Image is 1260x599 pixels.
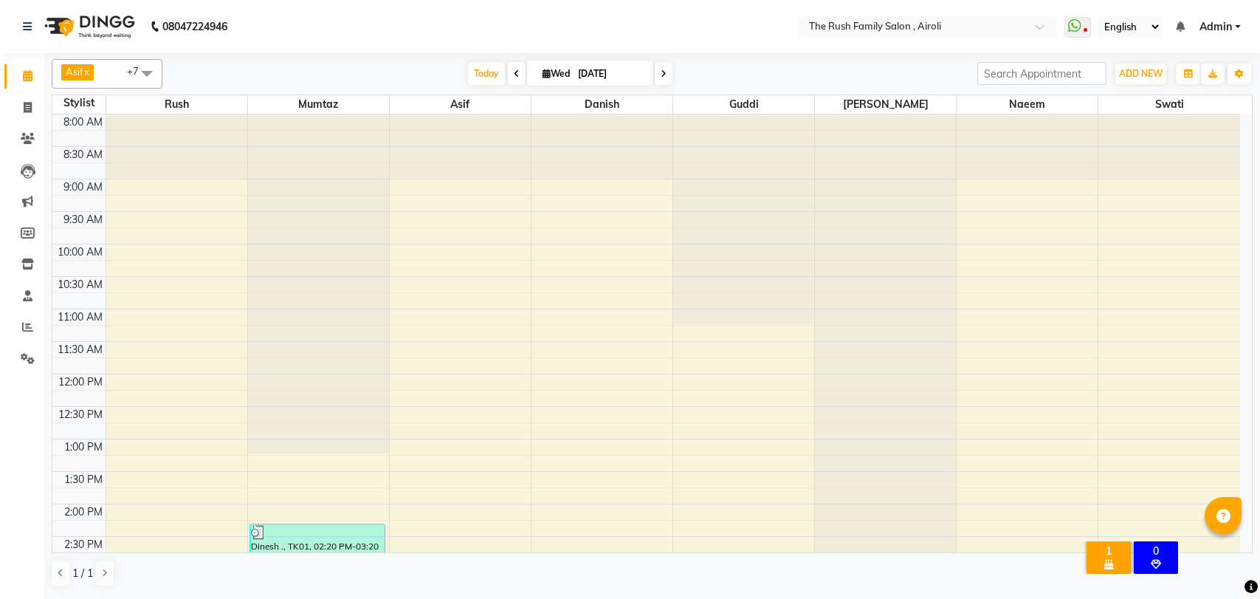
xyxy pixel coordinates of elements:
[72,566,93,581] span: 1 / 1
[61,212,106,227] div: 9:30 AM
[61,147,106,162] div: 8:30 AM
[1199,19,1232,35] span: Admin
[1137,544,1175,558] div: 0
[55,374,106,390] div: 12:00 PM
[55,244,106,260] div: 10:00 AM
[539,68,574,79] span: Wed
[815,95,956,114] span: [PERSON_NAME]
[1098,95,1240,114] span: Swati
[531,95,672,114] span: Danish
[127,65,150,77] span: +7
[977,62,1106,85] input: Search Appointment
[83,66,89,78] a: x
[468,62,505,85] span: Today
[61,179,106,195] div: 9:00 AM
[55,309,106,325] div: 11:00 AM
[1115,64,1166,84] button: ADD NEW
[1089,544,1128,558] div: 1
[250,524,385,587] div: Dinesh ., TK01, 02:20 PM-03:20 PM, Hair Studio (Women) - Hair Cut (₹800),Hair Studio - Hair Wash ...
[38,6,139,47] img: logo
[574,63,647,85] input: 2025-09-03
[61,537,106,552] div: 2:30 PM
[673,95,814,114] span: Guddi
[55,277,106,292] div: 10:30 AM
[55,342,106,357] div: 11:30 AM
[55,407,106,422] div: 12:30 PM
[61,472,106,487] div: 1:30 PM
[106,95,247,114] span: Rush
[162,6,227,47] b: 08047224946
[66,66,83,78] span: Asif
[61,439,106,455] div: 1:00 PM
[61,504,106,520] div: 2:00 PM
[390,95,531,114] span: Asif
[248,95,389,114] span: mumtaz
[52,95,106,111] div: Stylist
[1119,68,1163,79] span: ADD NEW
[957,95,1098,114] span: Naeem
[61,114,106,130] div: 8:00 AM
